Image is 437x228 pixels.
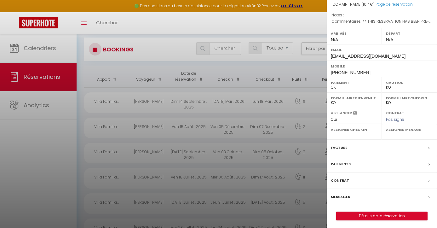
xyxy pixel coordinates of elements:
span: - [344,12,346,18]
label: Contrat [386,110,404,114]
label: Facture [331,144,347,151]
p: Commentaires : [331,18,432,25]
span: [EMAIL_ADDRESS][DOMAIN_NAME] [331,54,405,59]
label: Paiements [331,161,351,167]
label: Assigner Menage [386,126,433,133]
span: [PHONE_NUMBER] [331,70,371,75]
span: Pas signé [386,117,404,122]
div: [DOMAIN_NAME] [331,2,432,8]
label: Départ [386,30,433,37]
label: Paiement [331,79,378,86]
a: Page de réservation [376,2,413,7]
p: Notes : [331,12,432,18]
i: Sélectionner OUI si vous souhaiter envoyer les séquences de messages post-checkout [353,110,357,117]
label: A relancer [331,110,352,116]
span: ( €) [361,2,375,7]
label: Email [331,47,433,53]
label: Formulaire Bienvenue [331,95,378,101]
label: Arrivée [331,30,378,37]
label: Mobile [331,63,433,69]
label: Formulaire Checkin [386,95,433,101]
label: Contrat [331,177,349,184]
span: N/A [331,37,338,42]
button: Détails de la réservation [336,212,428,220]
span: 1014 [363,2,370,7]
label: Assigner Checkin [331,126,378,133]
label: Caution [386,79,433,86]
label: Messages [331,194,350,200]
span: N/A [386,37,393,42]
a: Détails de la réservation [336,212,427,220]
